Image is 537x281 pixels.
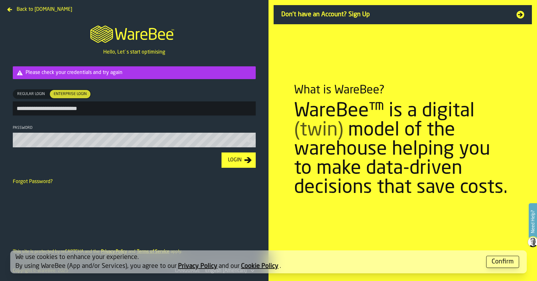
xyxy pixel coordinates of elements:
span: Regular Login [15,91,47,97]
div: Confirm [492,257,514,266]
span: Don't have an Account? Sign Up [281,10,509,19]
label: button-switch-multi-Enterprise Login [49,89,91,99]
span: Enterprise Login [51,91,89,97]
a: logo-header [84,18,184,48]
label: button-toolbar-[object Object] [13,89,256,115]
button: button-toolbar-Password [247,138,254,144]
input: button-toolbar-Password [13,133,256,147]
div: What is WareBee? [294,84,385,97]
div: thumb [50,90,90,98]
button: button- [486,256,519,268]
div: Password [13,126,256,130]
div: alert-[object Object] [10,250,527,273]
label: Need Help? [529,204,536,240]
a: Cookie Policy [241,263,278,270]
div: Please check your credentials and try again [26,69,253,77]
label: button-switch-multi-Regular Login [13,89,49,99]
input: button-toolbar-[object Object] [13,101,256,115]
div: We use cookies to enhance your experience. By using WareBee (App and/or Services), you agree to o... [15,253,481,271]
div: WareBee™ is a digital model of the warehouse helping you to make data-driven decisions that save ... [294,102,511,197]
span: (twin) [294,121,343,140]
div: thumb [13,90,49,98]
div: Login [225,156,244,164]
a: Privacy Policy [178,263,217,270]
label: button-toolbar-Password [13,126,256,147]
a: Back to [DOMAIN_NAME] [5,5,75,10]
span: Back to [DOMAIN_NAME] [17,6,72,13]
a: Don't have an Account? Sign Up [274,5,532,24]
button: button-Login [222,152,256,168]
div: alert-Please check your credentials and try again [13,66,256,79]
a: Forgot Password? [13,179,53,184]
p: Hello, Let`s start optimising [103,48,165,56]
